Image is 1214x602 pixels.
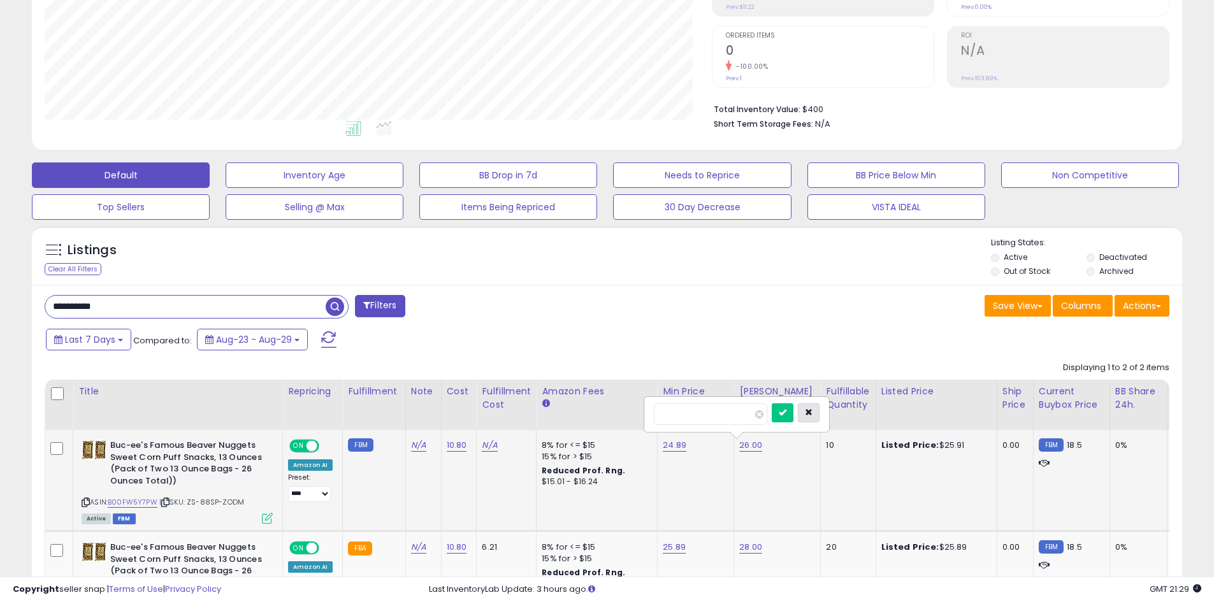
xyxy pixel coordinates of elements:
[411,385,436,398] div: Note
[1001,162,1179,188] button: Non Competitive
[355,295,405,317] button: Filters
[881,439,939,451] b: Listed Price:
[663,541,686,554] a: 25.89
[291,441,307,452] span: ON
[447,439,467,452] a: 10.80
[815,118,830,130] span: N/A
[348,541,372,555] small: FBA
[165,583,221,595] a: Privacy Policy
[13,584,221,596] div: seller snap | |
[881,541,987,553] div: $25.89
[542,440,647,451] div: 8% for <= $15
[732,62,768,71] small: -100.00%
[159,497,244,507] span: | SKU: ZS-88SP-ZODM
[1002,385,1028,412] div: Ship Price
[447,385,472,398] div: Cost
[110,440,265,490] b: Buc-ee's Famous Beaver Nuggets Sweet Corn Puff Snacks, 13 Ounces (Pack of Two 13 Ounce Bags - 26 ...
[542,553,647,564] div: 15% for > $15
[1002,440,1023,451] div: 0.00
[826,385,870,412] div: Fulfillable Quantity
[482,439,497,452] a: N/A
[542,465,625,476] b: Reduced Prof. Rng.
[726,3,755,11] small: Prev: $11.22
[348,385,400,398] div: Fulfillment
[32,194,210,220] button: Top Sellers
[82,513,111,524] span: All listings currently available for purchase on Amazon
[961,43,1169,61] h2: N/A
[1115,541,1157,553] div: 0%
[288,473,333,502] div: Preset:
[288,385,337,398] div: Repricing
[807,194,985,220] button: VISTA IDEAL
[1039,540,1064,554] small: FBM
[542,451,647,462] div: 15% for > $15
[714,101,1160,116] li: $400
[807,162,985,188] button: BB Price Below Min
[613,162,791,188] button: Needs to Reprice
[1099,252,1147,262] label: Deactivated
[226,194,403,220] button: Selling @ Max
[961,3,992,11] small: Prev: 0.00%
[348,438,373,452] small: FBM
[419,162,597,188] button: BB Drop in 7d
[1115,440,1157,451] div: 0%
[1004,266,1050,276] label: Out of Stock
[32,162,210,188] button: Default
[826,440,865,451] div: 10
[197,329,308,350] button: Aug-23 - Aug-29
[663,439,686,452] a: 24.89
[739,439,762,452] a: 26.00
[991,237,1182,249] p: Listing States:
[133,334,192,347] span: Compared to:
[663,385,728,398] div: Min Price
[739,385,815,398] div: [PERSON_NAME]
[78,385,277,398] div: Title
[216,333,292,346] span: Aug-23 - Aug-29
[613,194,791,220] button: 30 Day Decrease
[826,541,865,553] div: 20
[1115,385,1162,412] div: BB Share 24h.
[1063,362,1169,374] div: Displaying 1 to 2 of 2 items
[65,333,115,346] span: Last 7 Days
[113,513,136,524] span: FBM
[961,32,1169,39] span: ROI
[1067,541,1082,553] span: 18.5
[317,543,338,554] span: OFF
[109,583,163,595] a: Terms of Use
[288,561,333,573] div: Amazon AI
[881,440,987,451] div: $25.91
[881,541,939,553] b: Listed Price:
[82,541,107,562] img: 51p7-pz1jdL._SL40_.jpg
[110,541,265,592] b: Buc-ee's Famous Beaver Nuggets Sweet Corn Puff Snacks, 13 Ounces (Pack of Two 13 Ounce Bags - 26 ...
[985,295,1051,317] button: Save View
[45,263,101,275] div: Clear All Filters
[288,459,333,471] div: Amazon AI
[542,385,652,398] div: Amazon Fees
[291,543,307,554] span: ON
[226,162,403,188] button: Inventory Age
[542,477,647,487] div: $15.01 - $16.24
[429,584,1201,596] div: Last InventoryLab Update: 3 hours ago.
[447,541,467,554] a: 10.80
[714,104,800,115] b: Total Inventory Value:
[1099,266,1134,276] label: Archived
[542,541,647,553] div: 8% for <= $15
[482,385,531,412] div: Fulfillment Cost
[1067,439,1082,451] span: 18.5
[482,541,526,553] div: 6.21
[714,118,813,129] b: Short Term Storage Fees:
[13,583,59,595] strong: Copyright
[108,497,157,508] a: B00FW5Y7PW
[68,241,117,259] h5: Listings
[317,441,338,452] span: OFF
[82,440,273,522] div: ASIN:
[739,541,762,554] a: 28.00
[46,329,131,350] button: Last 7 Days
[82,440,107,460] img: 51p7-pz1jdL._SL40_.jpg
[411,439,426,452] a: N/A
[411,541,426,554] a: N/A
[1150,583,1201,595] span: 2025-09-6 21:29 GMT
[1061,299,1101,312] span: Columns
[726,32,934,39] span: Ordered Items
[1039,438,1064,452] small: FBM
